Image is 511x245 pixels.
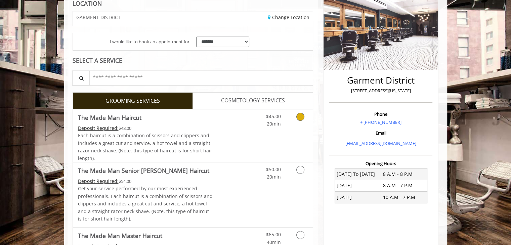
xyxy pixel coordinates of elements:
td: 10 A.M - 7 P.M [381,192,427,203]
td: [DATE] To [DATE] [335,168,381,180]
span: This service needs some Advance to be paid before we block your appointment [78,125,119,131]
a: Change Location [268,14,309,20]
h3: Opening Hours [329,161,432,166]
span: 20min [266,120,281,127]
b: The Made Man Master Haircut [78,231,162,240]
h3: Email [331,131,431,135]
td: 8 A.M - 8 P.M [381,168,427,180]
div: $54.00 [78,178,213,185]
span: I would like to book an appointment for [110,38,189,45]
td: [DATE] [335,192,381,203]
a: [EMAIL_ADDRESS][DOMAIN_NAME] [345,140,416,146]
div: SELECT A SERVICE [73,57,313,64]
span: $65.00 [266,231,281,238]
h3: Phone [331,112,431,116]
b: The Made Man Senior [PERSON_NAME] Haircut [78,166,209,175]
span: Each haircut is a combination of scissors and clippers and includes a great cut and service, a ho... [78,132,212,161]
h2: Garment District [331,76,431,85]
b: The Made Man Haircut [78,113,141,122]
span: GROOMING SERVICES [105,97,160,105]
button: Service Search [72,70,90,86]
span: $50.00 [266,166,281,173]
td: 8 A.M - 7 P.M [381,180,427,191]
span: 20min [266,174,281,180]
span: GARMENT DISTRICT [76,15,121,20]
span: This service needs some Advance to be paid before we block your appointment [78,178,119,184]
p: [STREET_ADDRESS][US_STATE] [331,87,431,94]
p: Get your service performed by our most experienced professionals. Each haircut is a combination o... [78,185,213,223]
a: + [PHONE_NUMBER] [360,119,401,125]
span: COSMETOLOGY SERVICES [221,96,285,105]
span: $45.00 [266,113,281,119]
div: $48.00 [78,125,213,132]
td: [DATE] [335,180,381,191]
